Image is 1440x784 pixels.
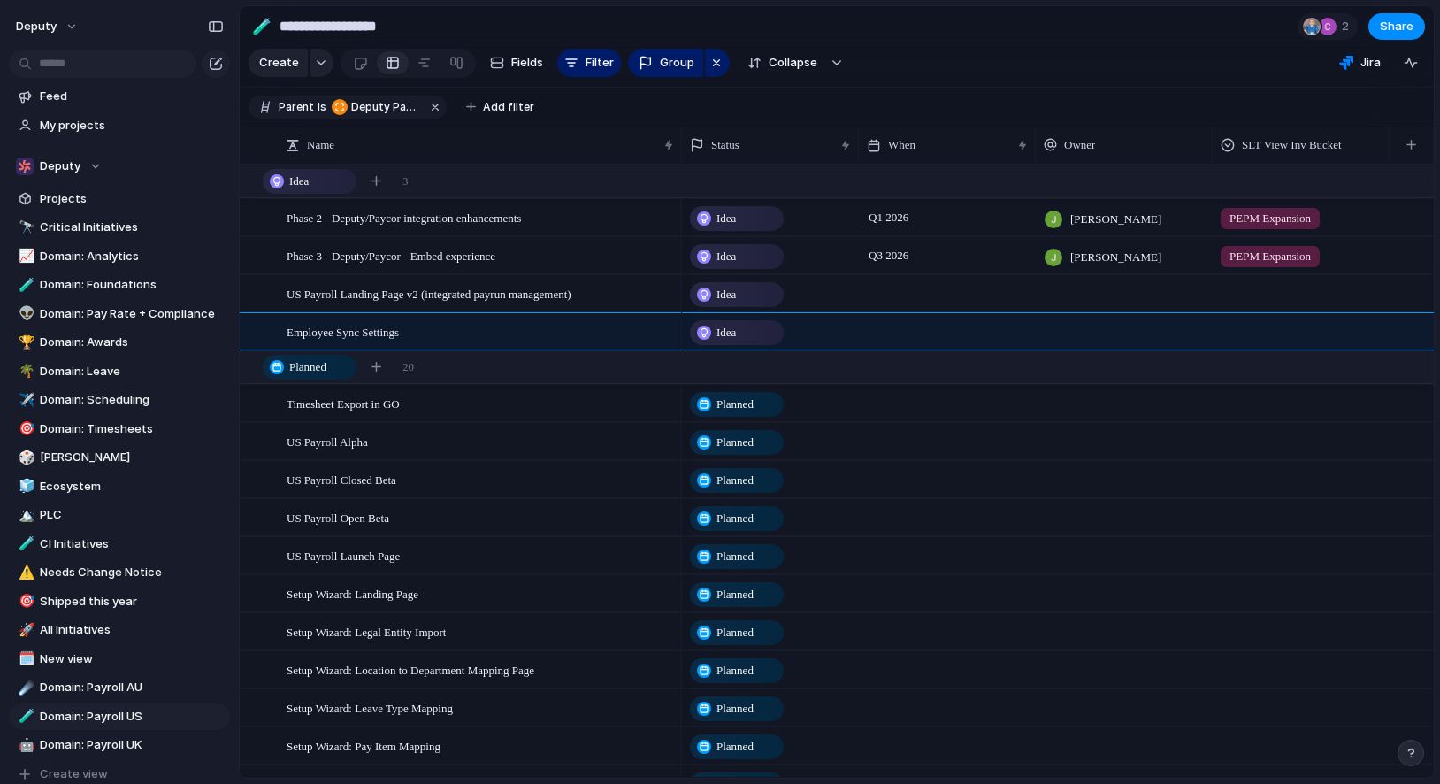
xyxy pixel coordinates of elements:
a: 🎯Shipped this year [9,588,230,615]
div: 🧪 [252,14,272,38]
div: 🚀 [19,620,31,641]
span: Group [660,54,694,72]
span: Critical Initiatives [40,219,224,236]
span: CI Initiatives [40,535,224,553]
div: 🧪 [19,534,31,554]
button: 🔭 [16,219,34,236]
div: 🎯 [19,591,31,611]
div: 🎲[PERSON_NAME] [9,444,230,471]
span: Domain: Awards [40,334,224,351]
a: Projects [9,186,230,212]
button: 🏔️ [16,506,34,524]
div: ⚠️ [19,563,31,583]
div: 👽 [19,304,31,324]
span: US Payroll Alpha [287,431,368,451]
span: Setup Wizard: Pay Item Mapping [287,735,440,756]
button: 🏆 [16,334,34,351]
div: 🧊 [19,476,31,496]
button: 🗓️ [16,650,34,668]
button: 🤖 [16,736,34,754]
span: Shipped this year [40,593,224,611]
a: My projects [9,112,230,139]
button: ⚠️ [16,564,34,581]
span: US Payroll Closed Beta [287,469,396,489]
span: Domain: Analytics [40,248,224,265]
div: 🧪 [19,706,31,726]
span: Needs Change Notice [40,564,224,581]
button: Group [628,49,703,77]
button: 🧪 [248,12,276,41]
span: [PERSON_NAME] [40,449,224,466]
div: 🧪CI Initiatives [9,531,230,557]
button: 🚀 [16,621,34,639]
div: 🌴 [19,361,31,381]
span: US Payroll Launch Page [287,545,400,565]
span: Deputy [40,158,80,175]
span: Share [1380,18,1413,35]
span: Jira [1360,54,1381,72]
span: Setup Wizard: Landing Page [287,583,418,603]
div: 🗓️ [19,649,31,669]
span: My projects [40,117,224,135]
a: 🧊Ecosystem [9,473,230,500]
a: 🏔️PLC [9,502,230,528]
div: 🎯Domain: Timesheets [9,416,230,442]
a: 🚀All Initiatives [9,617,230,643]
button: Deputy [9,153,230,180]
span: Planned [716,738,754,756]
a: ✈️Domain: Scheduling [9,387,230,413]
span: is [318,99,326,115]
div: 🧪 [19,275,31,296]
span: New view [40,650,224,668]
button: 🎯 [16,593,34,611]
button: Collapse [737,49,826,77]
span: Domain: Leave [40,363,224,380]
div: 🌴Domain: Leave [9,358,230,385]
a: Feed [9,83,230,110]
span: Projects [40,190,224,208]
span: Create [259,54,299,72]
div: 🎯 [19,419,31,439]
span: Create view [40,765,108,783]
span: Employee Sync Settings [287,321,399,342]
button: ☄️ [16,679,34,696]
button: 🧪 [16,708,34,726]
a: ⚠️Needs Change Notice [9,559,230,586]
div: 🧪Domain: Foundations [9,272,230,298]
span: Domain: Payroll AU [40,679,224,696]
button: ✈️ [16,391,34,409]
button: Create [249,49,308,77]
div: 👽Domain: Pay Rate + Compliance [9,301,230,327]
span: Domain: Payroll UK [40,736,224,754]
button: Filter [557,49,621,77]
span: SLT View Inv Bucket [1242,136,1342,154]
span: Domain: Foundations [40,276,224,294]
span: Deputy Payroll - US [351,99,420,115]
span: Phase 3 - Deputy/Paycor - Embed experience [287,245,495,265]
span: Name [307,136,334,154]
button: 🧊 [16,478,34,496]
button: 🎲 [16,449,34,466]
a: 🗓️New view [9,646,230,673]
span: PLC [40,506,224,524]
button: 📈 [16,248,34,265]
div: 🏆 [19,333,31,353]
div: 🏔️ [19,505,31,526]
a: 🏆Domain: Awards [9,329,230,356]
button: 🌴 [16,363,34,380]
span: Domain: Payroll US [40,708,224,726]
span: All Initiatives [40,621,224,639]
span: PEPM Expansion [1229,248,1311,265]
span: 2 [1342,18,1354,35]
a: 📈Domain: Analytics [9,243,230,270]
div: 🔭Critical Initiatives [9,214,230,241]
span: Idea [289,173,309,190]
button: 👽 [16,305,34,323]
div: 🤖 [19,735,31,756]
span: Domain: Scheduling [40,391,224,409]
